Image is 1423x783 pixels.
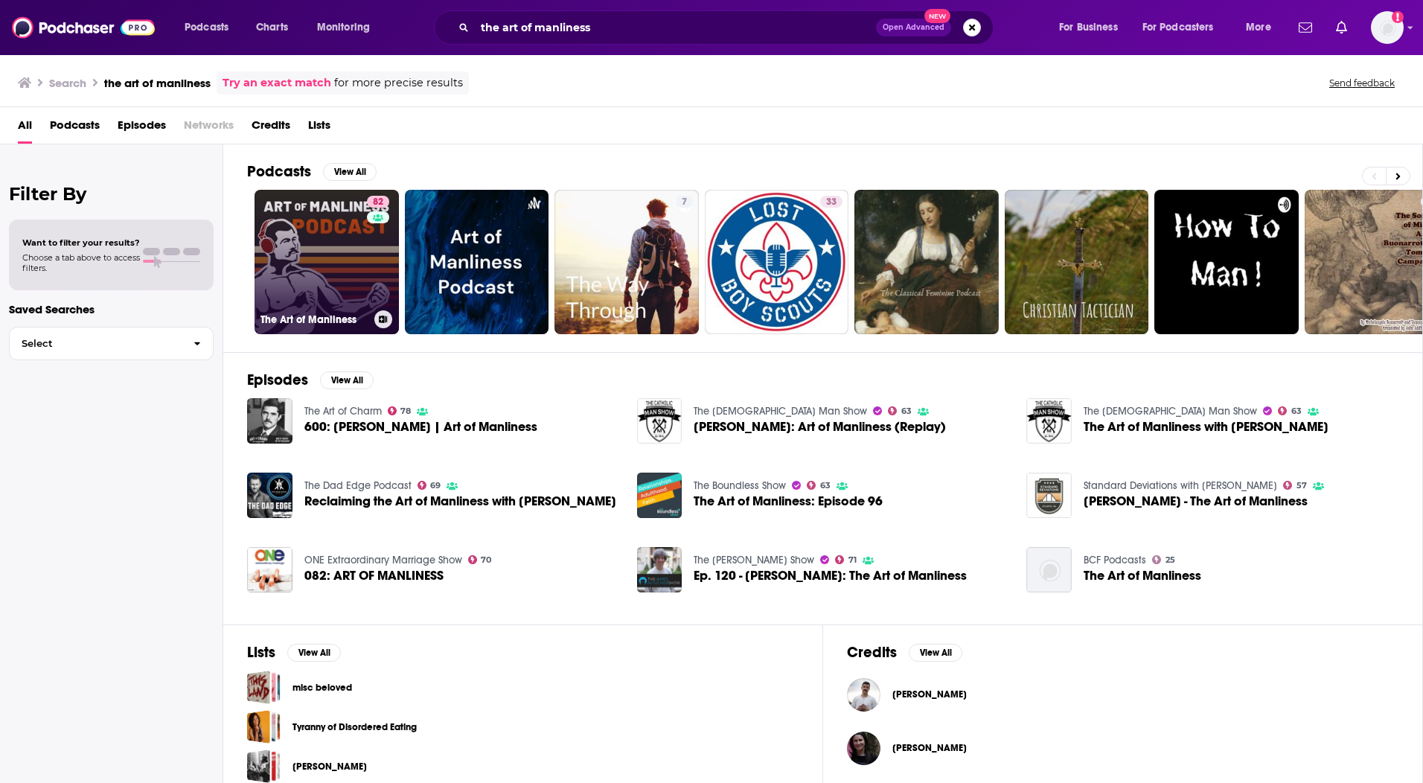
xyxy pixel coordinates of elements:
a: Ep. 120 - Brett McKay: The Art of Manliness [637,547,682,592]
span: for more precise results [334,74,463,92]
a: The Boundless Show [694,479,786,492]
a: 082: ART OF MANLINESS [304,569,444,582]
a: The James Altucher Show [694,554,814,566]
a: 82The Art of Manliness [255,190,399,334]
a: Podcasts [50,113,100,144]
img: 082: ART OF MANLINESS [247,547,292,592]
span: 63 [820,482,831,489]
a: ONE Extraordinary Marriage Show [304,554,462,566]
a: 78 [388,406,412,415]
span: Monitoring [317,17,370,38]
h3: Search [49,76,86,90]
button: open menu [1133,16,1235,39]
span: 70 [481,557,491,563]
a: Brett McKay [892,688,967,700]
span: 600: [PERSON_NAME] | Art of Manliness [304,421,537,433]
img: Podchaser - Follow, Share and Rate Podcasts [12,13,155,42]
img: Brett McKay - The Art of Manliness [1026,473,1072,518]
span: The Art of Manliness with [PERSON_NAME] [1084,421,1328,433]
span: 82 [373,195,383,210]
button: open menu [174,16,248,39]
a: Show notifications dropdown [1293,15,1318,40]
a: Ep. 120 - Brett McKay: The Art of Manliness [694,569,967,582]
h2: Filter By [9,183,214,205]
span: 57 [1296,482,1307,489]
a: 71 [835,555,857,564]
a: ListsView All [247,643,341,662]
span: Reclaiming the Art of Manliness with [PERSON_NAME] [304,495,616,508]
a: Show notifications dropdown [1330,15,1353,40]
span: Charts [256,17,288,38]
input: Search podcasts, credits, & more... [475,16,876,39]
button: View All [287,644,341,662]
a: Lists [308,113,330,144]
span: New [924,9,951,23]
a: Brett McKay: Art of Manliness (Replay) [694,421,946,433]
button: Brett McKayBrett McKay [847,671,1398,718]
span: [PERSON_NAME] [892,688,967,700]
button: open menu [1049,16,1136,39]
span: Want to filter your results? [22,237,140,248]
img: Kate McKay [847,732,880,765]
button: open menu [1235,16,1290,39]
span: More [1246,17,1271,38]
span: 33 [826,195,837,210]
h3: the art of manliness [104,76,211,90]
a: The Art of Manliness [1084,569,1201,582]
span: [PERSON_NAME] - The Art of Manliness [1084,495,1308,508]
button: Send feedback [1325,77,1399,89]
a: Standard Deviations with Dr. Daniel Crosby [1084,479,1277,492]
a: Kate McKay [892,742,967,754]
h2: Episodes [247,371,308,389]
a: Donna Murch [247,750,281,783]
a: Episodes [118,113,166,144]
a: EpisodesView All [247,371,374,389]
a: Brett McKay: Art of Manliness (Replay) [637,398,682,444]
span: 63 [1291,408,1302,415]
a: PodcastsView All [247,162,377,181]
a: 63 [888,406,912,415]
span: All [18,113,32,144]
span: Open Advanced [883,24,944,31]
img: User Profile [1371,11,1404,44]
a: 600: Brett McKay | Art of Manliness [304,421,537,433]
a: 57 [1283,481,1307,490]
a: The Art of Charm [304,405,382,418]
button: open menu [307,16,389,39]
span: The Art of Manliness: Episode 96 [694,495,883,508]
button: Select [9,327,214,360]
a: misc beloved [247,671,281,704]
span: 63 [901,408,912,415]
img: Brett McKay [847,678,880,712]
a: [PERSON_NAME] [292,758,367,775]
span: Logged in as Maria.Tullin [1371,11,1404,44]
a: 7 [554,190,699,334]
a: Charts [246,16,297,39]
span: 25 [1165,557,1175,563]
span: [PERSON_NAME] [892,742,967,754]
span: For Podcasters [1142,17,1214,38]
a: The Art of Manliness [1026,547,1072,592]
a: The Dad Edge Podcast [304,479,412,492]
img: 600: Brett McKay | Art of Manliness [247,398,292,444]
a: Tyranny of Disordered Eating [247,710,281,744]
button: Kate McKayKate McKay [847,724,1398,772]
button: View All [323,163,377,181]
a: 33 [820,196,842,208]
h2: Lists [247,643,275,662]
img: The Art of Manliness: Episode 96 [637,473,682,518]
img: Reclaiming the Art of Manliness with Brett McKay [247,473,292,518]
a: 70 [468,555,492,564]
span: 78 [400,408,411,415]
